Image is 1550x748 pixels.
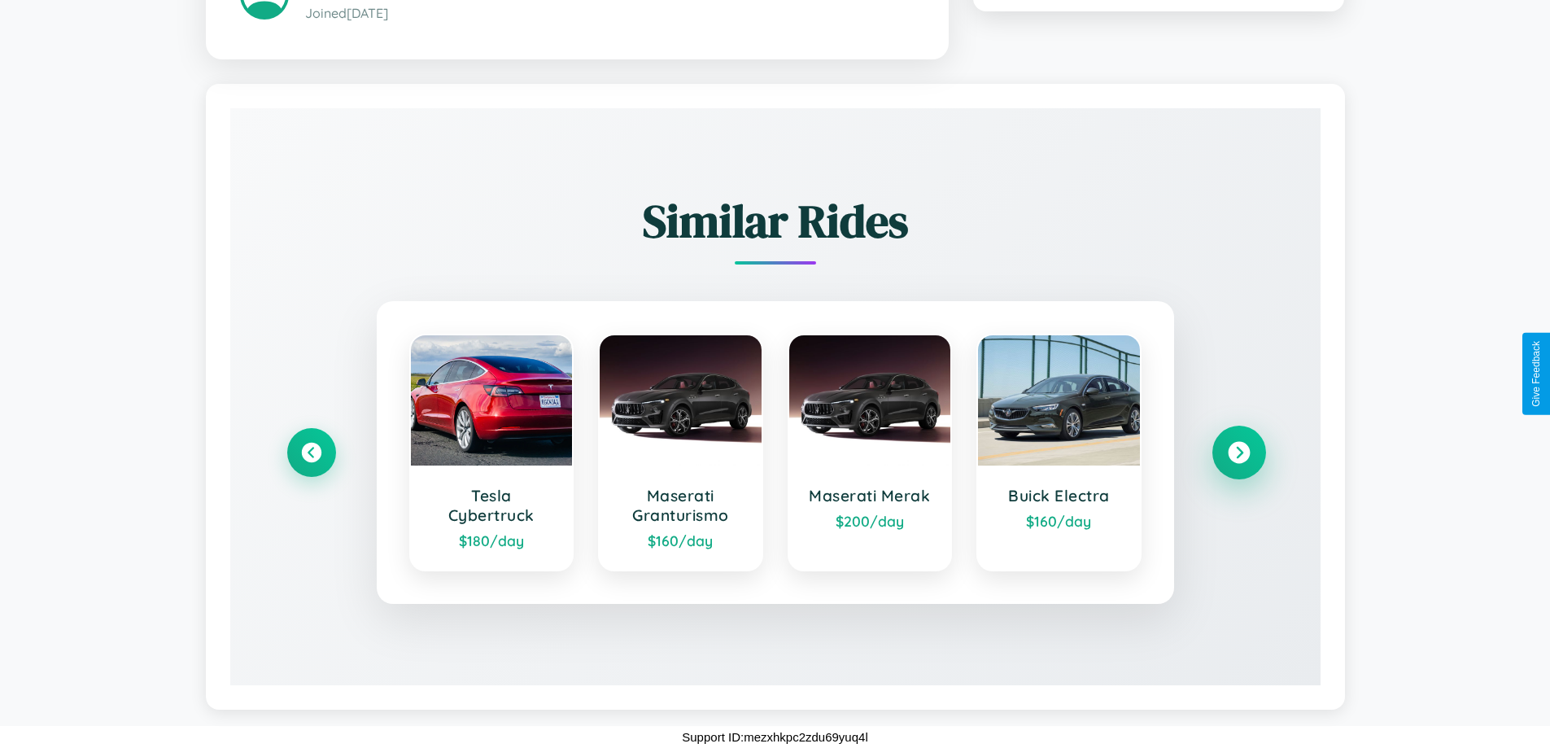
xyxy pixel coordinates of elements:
p: Joined [DATE] [305,2,915,25]
div: $ 180 /day [427,531,557,549]
h3: Buick Electra [994,486,1124,505]
div: Give Feedback [1530,341,1542,407]
h3: Maserati Granturismo [616,486,745,525]
div: $ 200 /day [806,512,935,530]
h3: Maserati Merak [806,486,935,505]
a: Maserati Merak$200/day [788,334,953,571]
a: Tesla Cybertruck$180/day [409,334,574,571]
div: $ 160 /day [616,531,745,549]
a: Buick Electra$160/day [976,334,1142,571]
a: Maserati Granturismo$160/day [598,334,763,571]
h2: Similar Rides [287,190,1264,252]
div: $ 160 /day [994,512,1124,530]
h3: Tesla Cybertruck [427,486,557,525]
p: Support ID: mezxhkpc2zdu69yuq4l [682,726,867,748]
